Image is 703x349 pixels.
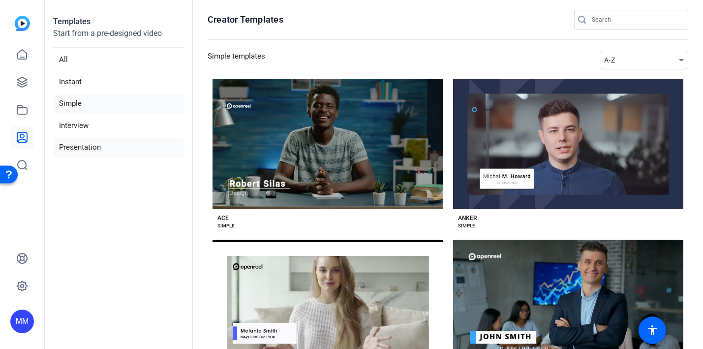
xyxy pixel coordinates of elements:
[10,310,34,333] div: MM
[15,16,30,31] img: blue-gradient.svg
[458,214,477,222] div: ANKER
[53,72,184,92] li: Instant
[646,324,658,336] mat-icon: accessibility
[604,56,615,64] span: A-Z
[53,17,91,26] strong: Templates
[53,116,184,136] li: Interview
[208,51,265,69] h3: Simple templates
[217,222,235,230] div: SIMPLE
[53,137,184,158] li: Presentation
[592,14,680,26] input: Search
[453,79,684,209] button: Template image
[53,28,184,48] p: Start from a pre-designed video
[208,14,283,26] h1: Creator Templates
[213,79,443,209] button: Template image
[217,214,229,222] div: ACE
[53,50,184,70] li: All
[53,94,184,114] li: Simple
[458,222,475,230] div: SIMPLE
